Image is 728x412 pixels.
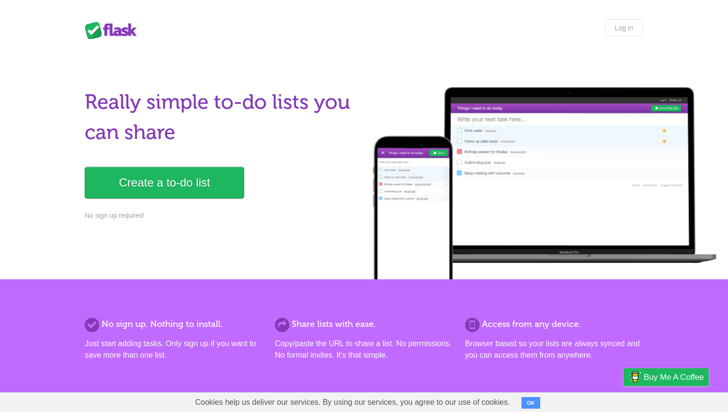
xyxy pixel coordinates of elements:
[85,167,244,199] a: Create a to-do list
[465,338,643,361] p: Browser based so your lists are always synced and you can access them from anywhere.
[521,397,540,409] button: OK
[85,22,143,39] div: Flask Lists
[275,318,453,331] h2: Share lists with ease.
[624,368,709,386] a: Buy me a coffee
[85,211,358,221] p: No sign up required
[185,393,520,412] span: Cookies help us deliver our services. By using our services, you agree to our use of cookies.
[85,338,263,361] p: Just start adding tasks. Only sign up if you want to save more than one list.
[85,318,263,331] h2: No sign up. Nothing to install.
[465,318,643,331] h2: Access from any device.
[644,369,704,386] span: Buy me a coffee
[628,369,641,385] img: Buy me a coffee
[275,338,453,361] p: Copy/paste the URL to share a list. No permissions. No formal invites. It's that simple.
[605,19,643,37] a: Log in
[85,87,358,148] h1: Really simple to-do lists you can share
